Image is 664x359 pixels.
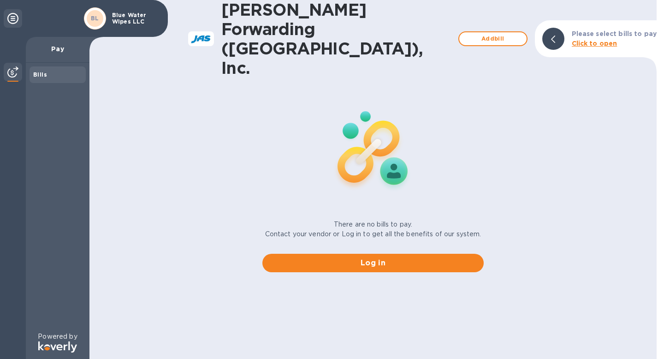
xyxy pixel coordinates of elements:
[112,12,158,25] p: Blue Water Wipes LLC
[572,40,617,47] b: Click to open
[262,254,484,272] button: Log in
[458,31,528,46] button: Addbill
[38,332,77,341] p: Powered by
[33,71,47,78] b: Bills
[38,341,77,353] img: Logo
[572,30,657,37] b: Please select bills to pay
[467,33,519,44] span: Add bill
[33,44,82,54] p: Pay
[91,15,99,22] b: BL
[270,257,476,269] span: Log in
[265,220,481,239] p: There are no bills to pay. Contact your vendor or Log in to get all the benefits of our system.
